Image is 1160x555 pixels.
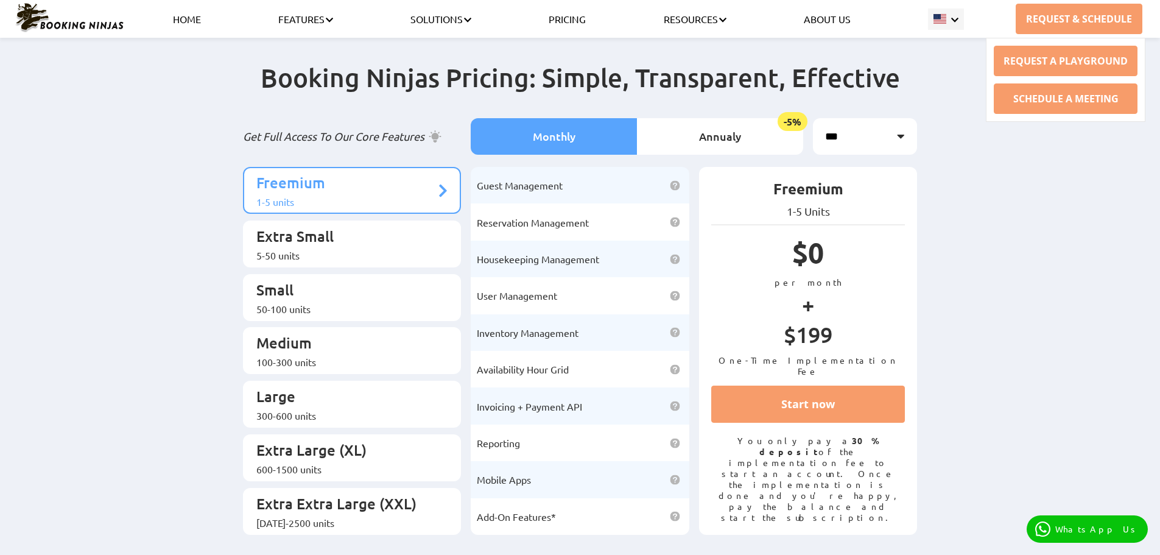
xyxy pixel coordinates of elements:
[256,303,436,315] div: 50-100 units
[711,386,905,423] a: Start now
[711,179,905,205] p: Freemium
[670,438,680,448] img: help icon
[778,112,807,131] span: -5%
[711,435,905,523] p: You only pay a of the implementation fee to start an account. Once the implementation is done and...
[670,364,680,375] img: help icon
[477,289,557,302] span: User Management
[477,253,599,265] span: Housekeeping Management
[477,437,520,449] span: Reporting
[256,440,436,463] p: Extra Large (XL)
[670,401,680,411] img: help icon
[711,235,905,277] p: $0
[759,435,879,457] strong: 30% deposit
[256,249,436,261] div: 5-50 units
[994,83,1137,114] a: SCHEDULE A MEETING
[670,291,680,301] img: help icon
[711,288,905,321] p: +
[711,277,905,288] p: per month
[711,205,905,218] p: 1-5 Units
[477,511,556,523] span: Add-On Features*
[256,356,436,368] div: 100-300 units
[256,280,436,303] p: Small
[711,321,905,355] p: $199
[1027,515,1148,543] a: WhatsApp Us
[670,217,680,227] img: help icon
[256,173,436,196] p: Freemium
[477,216,589,228] span: Reservation Management
[477,363,569,375] span: Availability Hour Grid
[243,62,918,118] h2: Booking Ninjas Pricing: Simple, Transparent, Effective
[670,327,680,338] img: help icon
[256,387,436,409] p: Large
[256,227,436,249] p: Extra Small
[637,118,803,155] li: Annualy
[477,327,578,339] span: Inventory Management
[256,463,436,475] div: 600-1500 units
[256,409,436,422] div: 300-600 units
[471,118,637,155] li: Monthly
[256,196,436,208] div: 1-5 units
[994,46,1137,76] a: REQUEST A PLAYGROUND
[711,355,905,376] p: One-Time Implementation Fee
[243,129,462,144] p: Get Full Access To Our Core Features
[477,179,563,191] span: Guest Management
[256,517,436,529] div: [DATE]-2500 units
[477,473,531,486] span: Mobile Apps
[1055,524,1139,534] p: WhatsApp Us
[670,511,680,521] img: help icon
[670,254,680,264] img: help icon
[670,180,680,191] img: help icon
[256,494,436,517] p: Extra Extra Large (XXL)
[477,400,582,412] span: Invoicing + Payment API
[256,333,436,356] p: Medium
[670,475,680,485] img: help icon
